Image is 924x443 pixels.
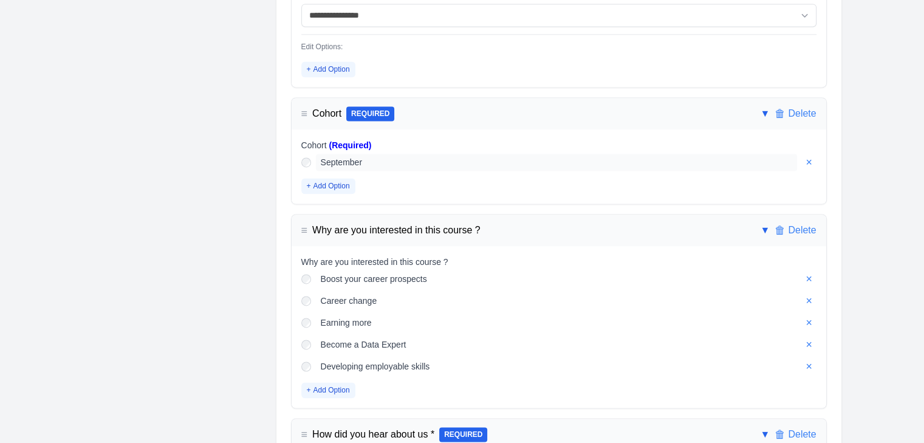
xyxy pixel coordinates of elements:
span: + [307,64,311,74]
span: 🗑 [775,222,785,239]
span: + [307,385,311,395]
span: Delete [788,106,816,121]
button: × [802,272,816,286]
span: ▼ [760,225,770,235]
span: × [806,270,812,287]
button: +Add Option [301,382,355,398]
div: Why are you interested in this course ? [301,256,816,268]
span: ≡ [301,426,308,443]
button: 🗑Delete [775,105,816,122]
button: × [802,315,816,330]
label: September [316,154,797,171]
label: Developing employable skills [316,358,797,375]
span: Double-click to edit title [312,106,341,121]
button: ▼ [760,223,770,238]
span: ≡ [301,222,308,239]
div: Edit Options: [301,42,816,52]
span: 🗑 [775,426,785,443]
span: (Required) [327,140,372,150]
button: 🗑Delete [775,222,816,239]
button: × [802,359,816,374]
span: × [806,314,812,331]
span: × [806,292,812,309]
div: ≡CohortREQUIRED▼🗑DeleteCohort (Required)September×+Add Option [291,97,827,204]
span: REQUIRED [439,427,487,442]
span: ≡ [301,105,308,122]
label: Career change [316,292,797,309]
label: Earning more [316,314,797,331]
button: × [802,337,816,352]
button: × [802,155,816,170]
button: +Add Option [301,61,355,77]
button: ▼ [760,427,770,442]
span: 🗑 [775,105,785,122]
label: Become a Data Expert [316,336,797,353]
span: Double-click to edit title [312,427,434,442]
button: 🗑Delete [775,426,816,443]
button: ▼ [760,106,770,121]
span: + [307,181,311,191]
span: Double-click to edit title [312,223,481,238]
button: × [802,294,816,308]
span: × [806,154,812,171]
div: Cohort [301,139,816,151]
span: ▼ [760,429,770,439]
label: Boost your career prospects [316,270,797,287]
button: +Add Option [301,178,355,194]
span: Delete [788,223,816,238]
span: × [806,336,812,353]
div: ≡Why are you interested in this course ?▼🗑DeleteWhy are you interested in this course ?Boost your... [291,214,827,408]
span: × [806,358,812,375]
span: Delete [788,427,816,442]
span: ▼ [760,108,770,118]
span: REQUIRED [346,106,394,121]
